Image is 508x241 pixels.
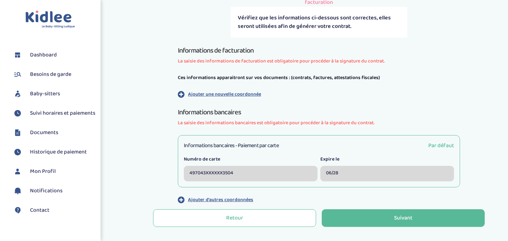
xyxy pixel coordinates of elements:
p: Ajouter d'autres coordonnées [188,196,253,204]
div: 06/28 [320,166,454,181]
p: Ajouter une nouvelle coordonnée [188,91,261,98]
a: Contact [12,205,95,216]
button: Suivant [322,209,485,227]
img: logo.svg [25,11,75,29]
a: Historique de paiement [12,147,95,157]
a: Dashboard [12,50,95,60]
div: Retour [226,214,243,222]
div: 497043XXXXXX3504 [184,166,317,181]
span: Mon Profil [30,167,56,176]
a: Baby-sitters [12,89,95,99]
h3: Informations bancaires - Paiement par carte [184,141,279,150]
a: Documents [12,127,95,138]
button: Ajouter une nouvelle coordonnée [178,90,460,98]
span: Besoins de garde [30,70,71,79]
span: Historique de paiement [30,148,87,156]
img: notification.svg [12,186,23,196]
span: La saisie des informations bancaires est obligatoire pour procéder à la signature du contrat. [178,119,460,127]
span: Par défaut [428,141,454,150]
span: La saisie des informations de facturation est obligatoire pour procéder à la signature du contrat. [178,58,460,65]
img: suivihoraire.svg [12,108,23,119]
label: Numéro de carte [184,156,317,163]
span: Documents [30,128,58,137]
img: babysitters.svg [12,89,23,99]
a: Besoins de garde [12,69,95,80]
img: suivihoraire.svg [12,147,23,157]
img: profil.svg [12,166,23,177]
p: Ces informations apparaitront sur vos documents : (contrats, factures, attestations fiscales) [178,73,460,82]
div: Vérifiez que les informations ci-dessous sont correctes, elles seront utilisées afin de générer v... [231,7,407,38]
a: Suivi horaires et paiements [12,108,95,119]
img: contact.svg [12,205,23,216]
img: besoin.svg [12,69,23,80]
img: dashboard.svg [12,50,23,60]
a: Mon Profil [12,166,95,177]
span: Suivi horaires et paiements [30,109,95,118]
label: Expire le [320,156,454,163]
button: Retour [153,209,316,227]
span: Contact [30,206,49,215]
img: documents.svg [12,127,23,138]
button: Ajouter d'autres coordonnées [178,196,460,204]
span: Baby-sitters [30,90,60,98]
span: Dashboard [30,51,57,59]
div: Suivant [394,214,412,222]
span: Notifications [30,187,62,195]
h1: Informations de facturation [178,45,460,56]
h1: Informations bancaires [178,107,460,118]
a: Notifications [12,186,95,196]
